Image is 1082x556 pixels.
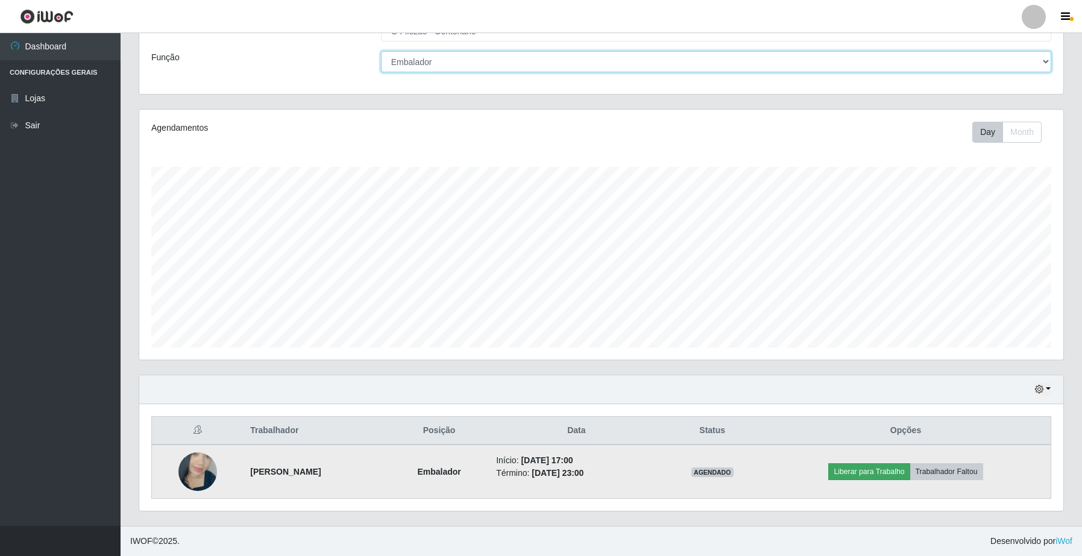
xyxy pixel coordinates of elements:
li: Início: [496,454,656,467]
button: Trabalhador Faltou [910,463,983,480]
th: Opções [761,417,1051,445]
th: Status [664,417,761,445]
img: CoreUI Logo [20,9,74,24]
th: Posição [389,417,489,445]
th: Data [489,417,664,445]
button: Day [972,122,1003,143]
strong: [PERSON_NAME] [250,467,321,476]
th: Trabalhador [243,417,389,445]
time: [DATE] 17:00 [521,455,573,465]
time: [DATE] 23:00 [532,468,583,478]
img: 1751387088285.jpeg [178,437,217,506]
strong: Embalador [417,467,461,476]
span: AGENDADO [691,467,734,477]
button: Liberar para Trabalho [828,463,910,480]
span: Desenvolvido por [990,535,1072,548]
button: Month [1002,122,1042,143]
a: iWof [1055,536,1072,546]
label: Função [151,51,180,64]
div: Agendamentos [151,122,516,134]
span: IWOF [130,536,153,546]
li: Término: [496,467,656,479]
span: © 2025 . [130,535,180,548]
div: Toolbar with button groups [972,122,1051,143]
div: First group [972,122,1042,143]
